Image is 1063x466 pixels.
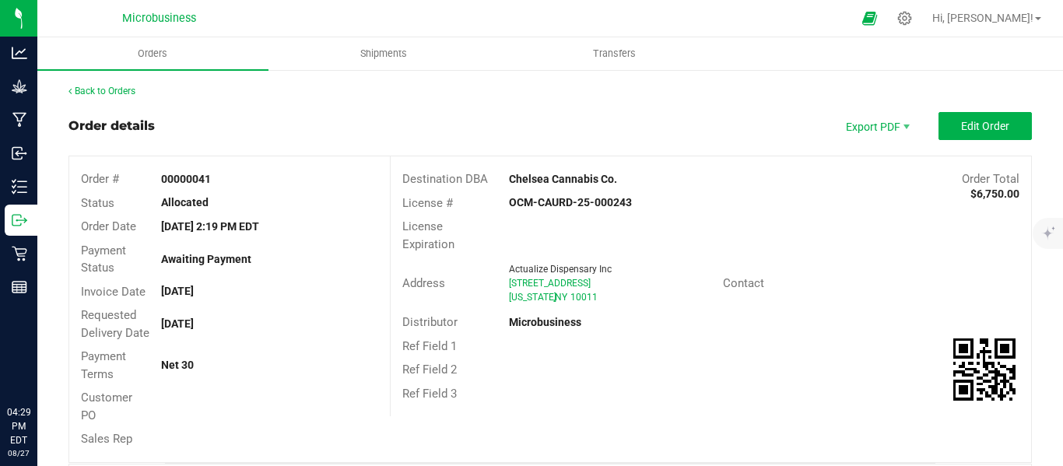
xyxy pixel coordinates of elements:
[723,276,764,290] span: Contact
[12,279,27,295] inline-svg: Reports
[16,342,62,388] iframe: Resource center
[161,317,194,330] strong: [DATE]
[12,246,27,261] inline-svg: Retail
[895,11,914,26] div: Manage settings
[402,315,458,329] span: Distributor
[161,196,209,208] strong: Allocated
[161,253,251,265] strong: Awaiting Payment
[953,338,1016,401] qrcode: 00000041
[12,112,27,128] inline-svg: Manufacturing
[7,405,30,447] p: 04:29 PM EDT
[81,432,132,446] span: Sales Rep
[402,387,457,401] span: Ref Field 3
[12,212,27,228] inline-svg: Outbound
[953,338,1016,401] img: Scan me!
[402,219,454,251] span: License Expiration
[402,276,445,290] span: Address
[161,359,194,371] strong: Net 30
[509,264,612,275] span: Actualize Dispensary Inc
[81,196,114,210] span: Status
[12,145,27,161] inline-svg: Inbound
[268,37,500,70] a: Shipments
[12,45,27,61] inline-svg: Analytics
[12,79,27,94] inline-svg: Grow
[81,349,126,381] span: Payment Terms
[962,172,1019,186] span: Order Total
[161,173,211,185] strong: 00000041
[37,37,268,70] a: Orders
[852,3,887,33] span: Open Ecommerce Menu
[117,47,188,61] span: Orders
[570,292,598,303] span: 10011
[509,278,591,289] span: [STREET_ADDRESS]
[509,292,556,303] span: [US_STATE]
[12,179,27,194] inline-svg: Inventory
[7,447,30,459] p: 08/27
[68,117,155,135] div: Order details
[970,187,1019,200] strong: $6,750.00
[161,285,194,297] strong: [DATE]
[161,220,259,233] strong: [DATE] 2:19 PM EDT
[509,173,617,185] strong: Chelsea Cannabis Co.
[402,363,457,377] span: Ref Field 2
[509,196,632,208] strong: OCM-CAURD-25-000243
[553,292,555,303] span: ,
[830,112,923,140] li: Export PDF
[81,285,146,299] span: Invoice Date
[81,244,126,275] span: Payment Status
[499,37,730,70] a: Transfers
[68,86,135,96] a: Back to Orders
[938,112,1032,140] button: Edit Order
[555,292,567,303] span: NY
[81,219,136,233] span: Order Date
[402,172,488,186] span: Destination DBA
[961,120,1009,132] span: Edit Order
[932,12,1033,24] span: Hi, [PERSON_NAME]!
[572,47,657,61] span: Transfers
[122,12,196,25] span: Microbusiness
[81,391,132,422] span: Customer PO
[81,308,149,340] span: Requested Delivery Date
[402,196,453,210] span: License #
[402,339,457,353] span: Ref Field 1
[81,172,119,186] span: Order #
[509,316,581,328] strong: Microbusiness
[339,47,428,61] span: Shipments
